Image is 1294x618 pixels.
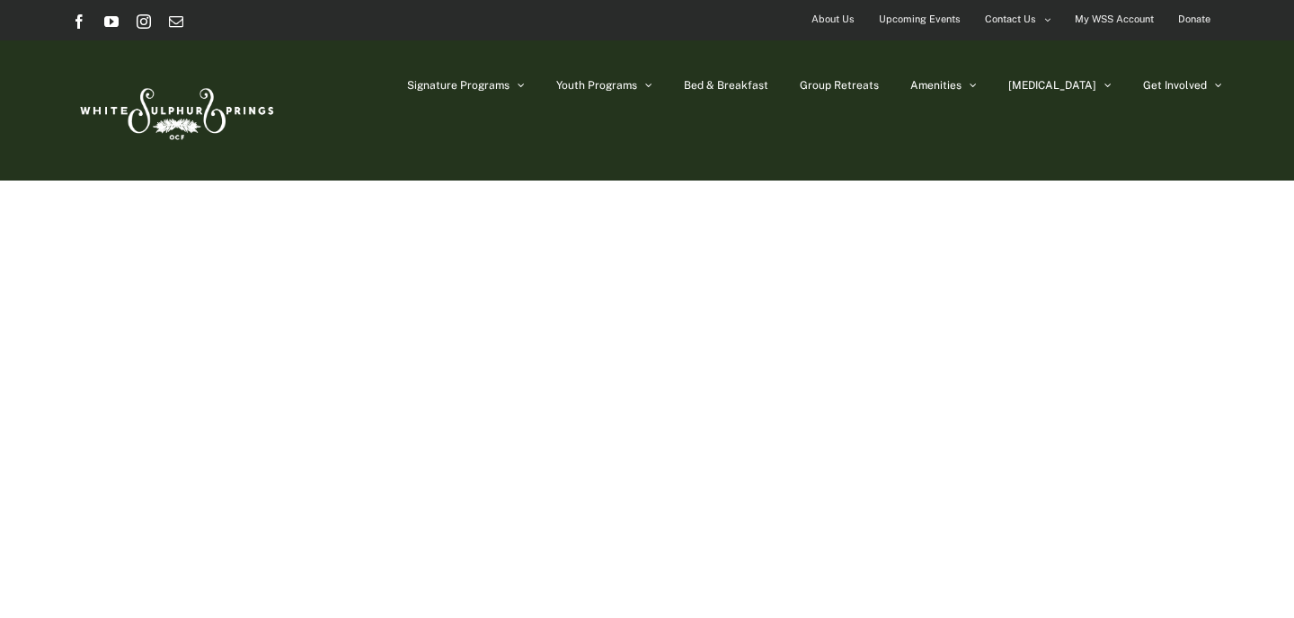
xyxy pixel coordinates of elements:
span: Group Retreats [800,80,879,91]
span: Contact Us [985,6,1036,32]
span: Amenities [910,80,962,91]
img: White Sulphur Springs Logo [72,68,279,153]
a: Signature Programs [407,40,525,130]
nav: Main Menu [407,40,1222,130]
a: Youth Programs [556,40,652,130]
span: Youth Programs [556,80,637,91]
a: [MEDICAL_DATA] [1008,40,1112,130]
span: Donate [1178,6,1210,32]
a: Get Involved [1143,40,1222,130]
span: [MEDICAL_DATA] [1008,80,1096,91]
a: Facebook [72,14,86,29]
span: Upcoming Events [879,6,961,32]
a: Amenities [910,40,977,130]
a: Bed & Breakfast [684,40,768,130]
a: Instagram [137,14,151,29]
span: About Us [811,6,855,32]
span: Bed & Breakfast [684,80,768,91]
span: Signature Programs [407,80,510,91]
a: Email [169,14,183,29]
span: My WSS Account [1075,6,1154,32]
span: Get Involved [1143,80,1207,91]
a: YouTube [104,14,119,29]
a: Group Retreats [800,40,879,130]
